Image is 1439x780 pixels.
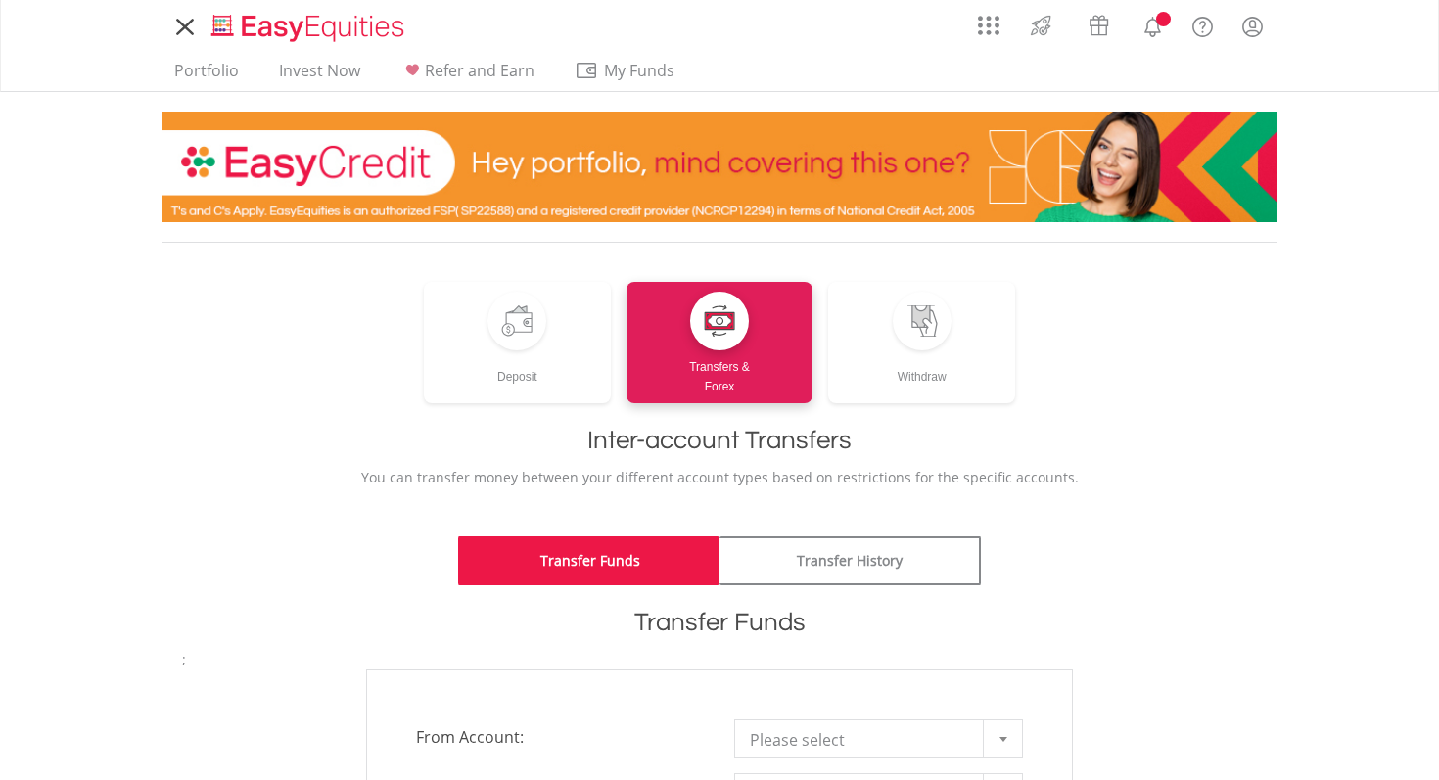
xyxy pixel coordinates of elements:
span: Please select [750,720,978,759]
div: Deposit [424,350,611,387]
a: Notifications [1128,5,1178,44]
img: EasyCredit Promotion Banner [162,112,1277,222]
p: You can transfer money between your different account types based on restrictions for the specifi... [182,468,1257,487]
a: AppsGrid [965,5,1012,36]
a: Portfolio [166,61,247,91]
img: vouchers-v2.svg [1083,10,1115,41]
img: EasyEquities_Logo.png [208,12,412,44]
div: Withdraw [828,350,1015,387]
a: Transfers &Forex [627,282,813,403]
img: grid-menu-icon.svg [978,15,999,36]
h1: Inter-account Transfers [182,423,1257,458]
h1: Transfer Funds [182,605,1257,640]
a: Vouchers [1070,5,1128,41]
a: My Profile [1228,5,1277,48]
a: Withdraw [828,282,1015,403]
a: Transfer History [719,536,981,585]
a: Refer and Earn [393,61,542,91]
a: Deposit [424,282,611,403]
span: Refer and Earn [425,60,534,81]
a: Invest Now [271,61,368,91]
div: Transfers & Forex [627,350,813,396]
a: Home page [204,5,412,44]
img: thrive-v2.svg [1025,10,1057,41]
span: My Funds [575,58,703,83]
a: FAQ's and Support [1178,5,1228,44]
a: Transfer Funds [458,536,719,585]
span: From Account: [401,719,719,755]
